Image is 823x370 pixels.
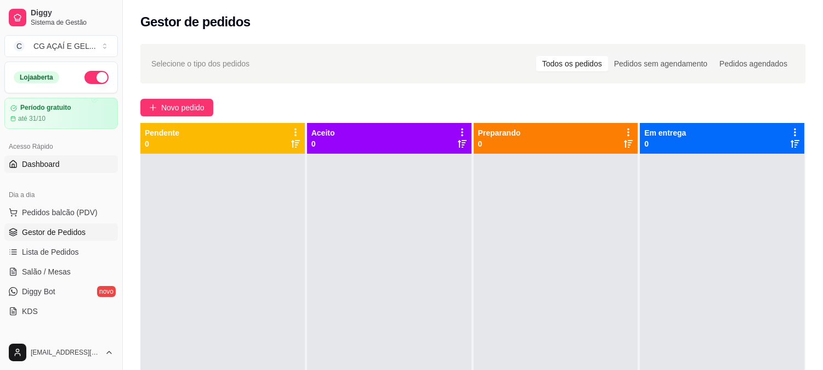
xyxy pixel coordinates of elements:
span: Lista de Pedidos [22,246,79,257]
p: Preparando [478,127,521,138]
div: Loja aberta [14,71,59,83]
span: Gestor de Pedidos [22,227,86,238]
span: plus [149,104,157,111]
p: Pendente [145,127,179,138]
span: Dashboard [22,159,60,170]
span: Diggy [31,8,113,18]
span: [EMAIL_ADDRESS][DOMAIN_NAME] [31,348,100,357]
div: Dia a dia [4,186,118,204]
article: Período gratuito [20,104,71,112]
p: 0 [311,138,335,149]
p: Em entrega [644,127,686,138]
button: Alterar Status [84,71,109,84]
a: Dashboard [4,155,118,173]
span: Selecione o tipo dos pedidos [151,58,249,70]
span: Salão / Mesas [22,266,71,277]
button: Pedidos balcão (PDV) [4,204,118,221]
div: Pedidos agendados [713,56,793,71]
p: 0 [145,138,179,149]
a: KDS [4,302,118,320]
span: Novo pedido [161,102,205,114]
a: Lista de Pedidos [4,243,118,261]
span: Sistema de Gestão [31,18,113,27]
p: 0 [644,138,686,149]
a: Período gratuitoaté 31/10 [4,98,118,129]
a: Gestor de Pedidos [4,223,118,241]
h2: Gestor de pedidos [140,13,251,31]
div: CG AÇAÍ E GEL ... [33,41,96,52]
a: DiggySistema de Gestão [4,4,118,31]
span: KDS [22,306,38,317]
div: Pedidos sem agendamento [608,56,713,71]
button: [EMAIL_ADDRESS][DOMAIN_NAME] [4,339,118,366]
div: Todos os pedidos [536,56,608,71]
span: C [14,41,25,52]
a: Diggy Botnovo [4,283,118,300]
p: Aceito [311,127,335,138]
a: Salão / Mesas [4,263,118,281]
button: Select a team [4,35,118,57]
button: Novo pedido [140,99,213,116]
p: 0 [478,138,521,149]
div: Acesso Rápido [4,138,118,155]
div: Catálogo [4,333,118,351]
span: Pedidos balcão (PDV) [22,207,98,218]
article: até 31/10 [18,114,46,123]
span: Diggy Bot [22,286,55,297]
